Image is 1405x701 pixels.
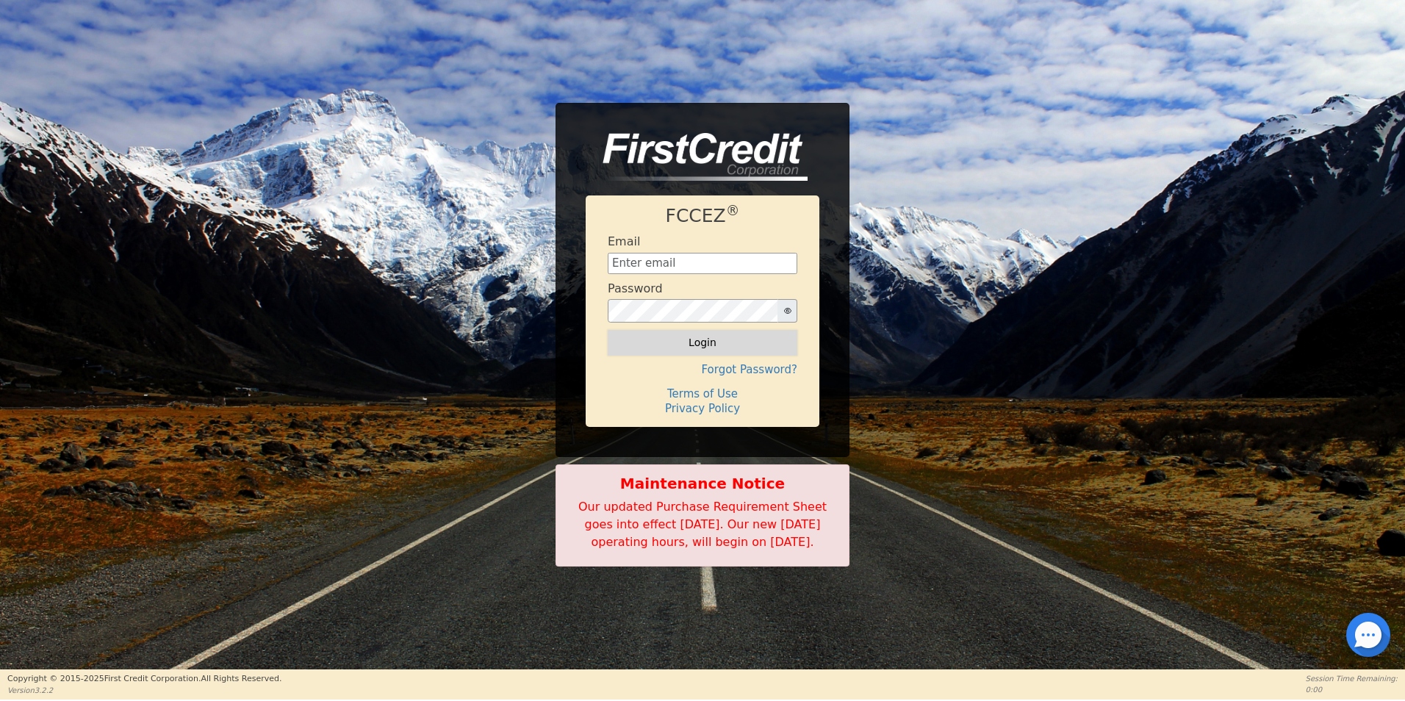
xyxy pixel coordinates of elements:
[726,203,740,218] sup: ®
[1306,684,1398,695] p: 0:00
[608,281,663,295] h4: Password
[608,234,640,248] h4: Email
[7,685,281,696] p: Version 3.2.2
[564,472,841,495] b: Maintenance Notice
[578,500,827,549] span: Our updated Purchase Requirement Sheet goes into effect [DATE]. Our new [DATE] operating hours, w...
[201,674,281,683] span: All Rights Reserved.
[608,330,797,355] button: Login
[7,673,281,686] p: Copyright © 2015- 2025 First Credit Corporation.
[608,402,797,415] h4: Privacy Policy
[608,387,797,400] h4: Terms of Use
[586,133,808,181] img: logo-CMu_cnol.png
[608,205,797,227] h1: FCCEZ
[608,363,797,376] h4: Forgot Password?
[608,253,797,275] input: Enter email
[1306,673,1398,684] p: Session Time Remaining:
[608,299,778,323] input: password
